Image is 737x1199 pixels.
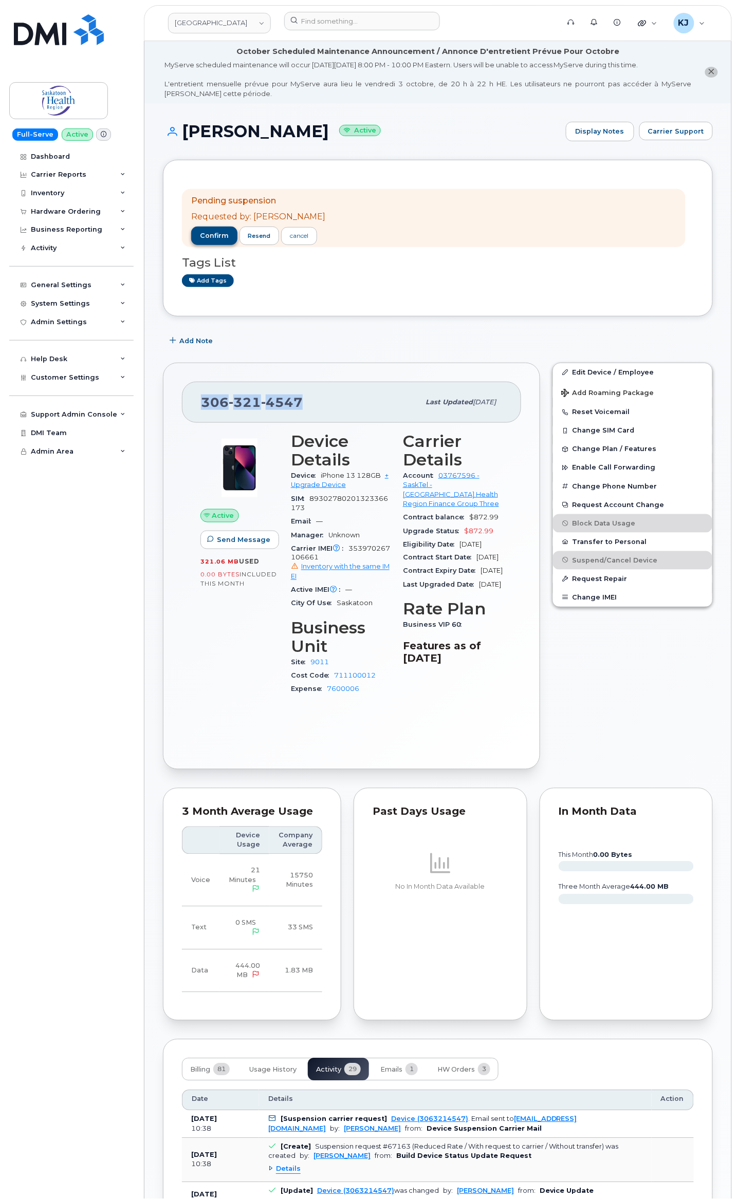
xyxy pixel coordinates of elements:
span: from: [518,1187,536,1195]
span: Carrier Support [648,126,704,136]
b: Build Device Status Update Request [396,1152,531,1160]
span: Account [403,472,438,479]
b: [DATE] [191,1191,217,1198]
td: Voice [182,854,219,907]
b: [DATE] [191,1115,217,1123]
b: Device Update [540,1187,594,1195]
td: 15750 Minutes [269,854,322,907]
a: [PERSON_NAME] [457,1187,514,1195]
h3: Rate Plan [403,600,503,619]
span: from: [405,1125,422,1133]
td: Data [182,950,219,993]
h3: Features as of [DATE] [403,640,503,665]
div: 10:38 [191,1125,250,1134]
span: Send Message [217,535,270,545]
span: Eligibility Date [403,540,459,548]
b: [Suspension carrier request] [281,1115,387,1123]
h3: Device Details [291,432,391,469]
span: Contract balance [403,513,469,521]
span: 3 [478,1063,490,1076]
span: Email [291,517,316,525]
span: Expense [291,685,327,693]
span: — [316,517,323,525]
text: this month [558,851,633,859]
button: Carrier Support [639,122,713,140]
span: [DATE] [476,554,499,561]
div: Past Days Usage [373,807,508,817]
span: 81 [213,1063,230,1076]
button: Change IMEI [553,588,712,607]
a: Edit Device / Employee [553,363,712,382]
span: 306 [201,395,303,410]
a: 7600006 [327,685,359,693]
span: [DATE] [479,581,501,589]
span: by: [443,1187,453,1195]
span: Active [212,511,234,520]
span: 1 [406,1063,418,1076]
div: MyServe scheduled maintenance will occur [DATE][DATE] 8:00 PM - 10:00 PM Eastern. Users will be u... [164,60,692,98]
b: Device Suspension Carrier Mail [427,1125,542,1133]
a: Device (3063214547) [391,1115,468,1123]
button: Change SIM Card [553,421,712,440]
a: [PERSON_NAME] [314,1152,371,1160]
span: Upgrade Status [403,527,464,535]
div: In Month Data [559,807,694,817]
span: 0 SMS [235,919,256,927]
tspan: 444.00 MB [631,883,669,891]
span: Enable Call Forwarding [573,464,656,472]
div: cancel [290,231,308,240]
a: Add tags [182,274,234,287]
th: Action [652,1090,694,1111]
td: 1.83 MB [269,950,322,993]
span: Device [291,472,321,479]
button: Add Roaming Package [553,382,712,403]
span: from: [375,1152,392,1160]
p: No In Month Data Available [373,883,508,892]
a: 03767596 - SaskTel - [GEOGRAPHIC_DATA] Health Region Finance Group Three [403,472,499,508]
h3: Tags List [182,256,694,269]
img: image20231002-4137094-11ngalm.jpeg [209,437,270,499]
a: [EMAIL_ADDRESS][DOMAIN_NAME] [268,1115,577,1132]
button: Enable Call Forwarding [553,458,712,477]
h3: Business Unit [291,619,391,656]
span: $872.99 [464,527,493,535]
span: SIM [291,495,309,502]
span: Business VIP 60 [403,621,467,629]
div: was changed [317,1187,439,1195]
p: Pending suspension [191,195,325,207]
span: Details [276,1165,301,1174]
small: Active [339,125,381,137]
span: Usage History [249,1066,297,1074]
div: 3 Month Average Usage [182,807,322,817]
button: Request Repair [553,570,712,588]
a: Device (3063214547) [317,1187,394,1195]
span: resend [248,232,270,240]
button: resend [239,227,280,245]
span: [DATE] [473,398,496,406]
span: 321 [229,395,261,410]
a: 711100012 [334,672,376,680]
span: 4547 [261,395,303,410]
span: confirm [200,231,229,240]
span: by: [330,1125,340,1133]
span: Saskatoon [337,599,373,607]
span: by: [300,1152,309,1160]
text: three month average [558,883,669,891]
span: HW Orders [437,1066,475,1074]
span: [DATE] [481,567,503,575]
a: 9011 [310,659,329,666]
a: cancel [281,227,317,245]
span: 353970267106661 [291,545,391,582]
span: City Of Use [291,599,337,607]
span: 0.00 Bytes [200,571,239,578]
span: Unknown [328,531,360,539]
td: 33 SMS [269,907,322,950]
h1: [PERSON_NAME] [163,122,561,140]
a: Inventory with the same IMEI [291,563,390,580]
span: Contract Start Date [403,554,476,561]
iframe: Messenger Launcher [692,1154,729,1191]
span: Contract Expiry Date [403,567,481,575]
span: Site [291,659,310,666]
span: — [345,586,352,594]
